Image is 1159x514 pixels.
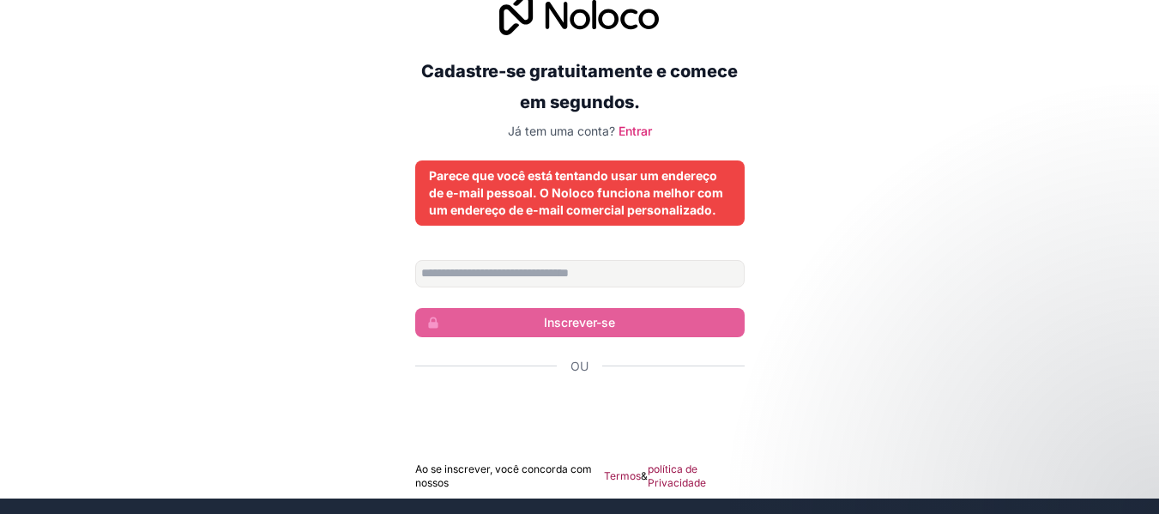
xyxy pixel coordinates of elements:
[544,315,615,330] font: Inscrever-se
[415,308,745,337] button: Inscrever-se
[816,385,1159,505] iframe: Mensagem de notificação do intercomunicador
[604,469,641,482] font: Termos
[508,124,615,138] font: Já tem uma conta?
[415,463,592,489] font: Ao se inscrever, você concorda com nossos
[619,124,652,138] a: Entrar
[648,463,706,489] font: política de Privacidade
[429,168,723,217] font: Parece que você está tentando usar um endereço de e-mail pessoal. O Noloco funciona melhor com um...
[641,469,648,482] font: &
[648,463,745,490] a: política de Privacidade
[407,394,753,432] iframe: Botão "Fazer login com o Google"
[421,61,738,112] font: Cadastre-se gratuitamente e comece em segundos.
[604,469,641,483] a: Termos
[415,260,745,287] input: Endereço de email
[570,359,589,373] font: Ou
